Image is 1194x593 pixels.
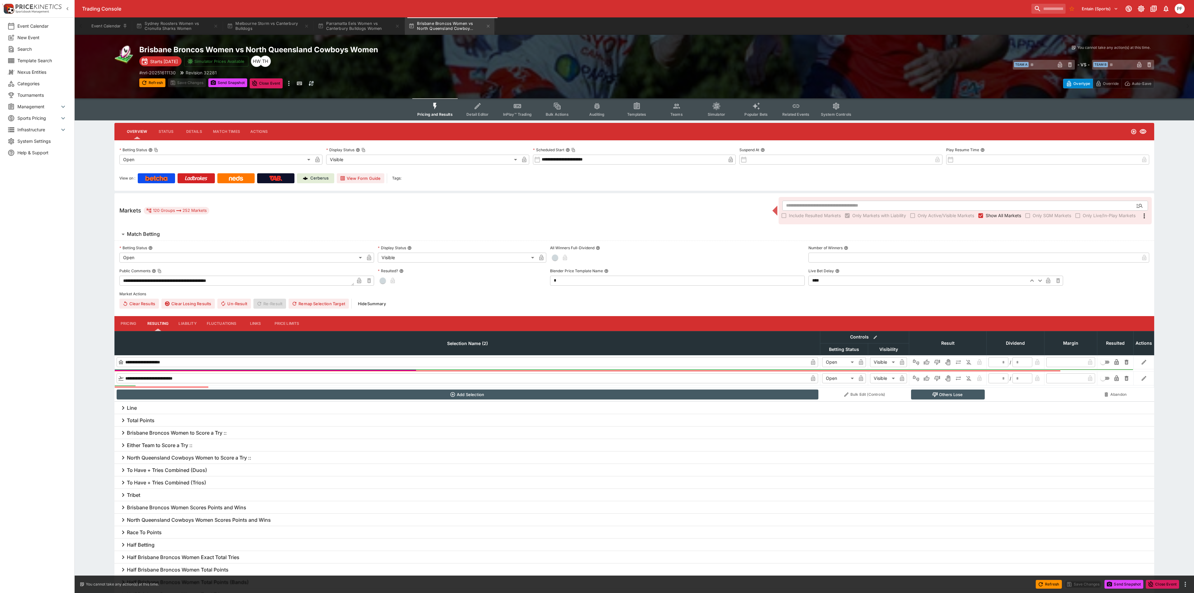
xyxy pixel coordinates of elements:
[596,246,600,250] button: All Winners Full-Dividend
[953,357,963,367] button: Push
[604,269,609,273] button: Blender Price Template Name
[251,56,262,67] div: Harry Walker
[148,246,153,250] button: Betting Status
[245,124,273,139] button: Actions
[297,173,334,183] a: Cerberus
[822,357,856,367] div: Open
[744,112,768,117] span: Popular Bets
[119,207,141,214] h5: Markets
[114,228,1154,240] button: Match Betting
[1146,580,1179,589] button: Close Event
[185,176,207,181] img: Ladbrokes
[270,316,304,331] button: Price Limits
[405,17,494,35] button: Brisbane Broncos Women vs North Queensland Cowboy...
[119,173,135,183] label: View on :
[953,373,963,383] button: Push
[943,357,953,367] button: Void
[378,268,398,273] p: Resulted?
[872,346,905,353] span: Visibility
[1122,79,1154,88] button: Auto-Save
[17,103,59,110] span: Management
[114,45,134,65] img: rugby_league.png
[119,289,1149,299] label: Market Actions
[260,56,271,67] div: Todd Henderson
[326,155,519,165] div: Visible
[407,246,412,250] button: Display Status
[119,299,159,309] button: Clear Results
[139,78,165,87] button: Refresh
[174,316,201,331] button: Liability
[354,299,390,309] button: HideSummary
[361,148,366,152] button: Copy To Clipboard
[132,17,222,35] button: Sydney Roosters Women vs Cronulla Sharks Women
[88,17,131,35] button: Event Calendar
[808,245,843,250] p: Number of Winners
[1044,331,1097,355] th: Margin
[127,567,229,573] h6: Half Brisbane Broncos Women Total Points
[86,581,159,587] p: You cannot take any action(s) at this time.
[17,138,67,144] span: System Settings
[987,331,1044,355] th: Dividend
[17,46,67,52] span: Search
[1073,80,1090,87] p: Overtype
[127,529,162,536] h6: Race To Points
[1097,331,1134,355] th: Resulted
[250,78,283,88] button: Close Event
[1077,61,1090,68] h6: - VS -
[932,357,942,367] button: Lose
[17,92,67,98] span: Tournaments
[789,212,841,219] span: Include Resulted Markets
[782,112,809,117] span: Related Events
[1093,62,1108,67] span: Team B
[127,455,251,461] h6: North Queensland Cowboys Women to Score a Try ::
[139,69,176,76] p: Copy To Clipboard
[964,373,974,383] button: Eliminated In Play
[392,173,401,183] label: Tags:
[1067,4,1077,14] button: No Bookmarks
[871,333,879,341] button: Bulk edit
[503,112,532,117] span: InPlay™ Trading
[303,176,308,181] img: Cerberus
[870,373,897,383] div: Visible
[1063,79,1154,88] div: Start From
[1033,212,1071,219] span: Only SGM Markets
[1103,80,1119,87] p: Override
[844,246,848,250] button: Number of Winners
[1099,390,1132,399] button: Abandon
[119,245,147,250] p: Betting Status
[1139,128,1147,135] svg: Visible
[1031,4,1066,14] input: search
[82,6,1029,12] div: Trading Console
[589,112,604,117] span: Auditing
[822,390,907,399] button: Bulk Edit (Controls)
[378,253,536,263] div: Visible
[922,357,932,367] button: Win
[708,112,725,117] span: Simulator
[852,212,906,219] span: Only Markets with Liability
[208,124,245,139] button: Match Times
[326,147,354,152] p: Display Status
[466,112,488,117] span: Detail Editor
[1132,80,1151,87] p: Auto-Save
[17,149,67,156] span: Help & Support
[152,124,180,139] button: Status
[152,269,156,273] button: Public CommentsCopy To Clipboard
[17,126,59,133] span: Infrastructure
[822,346,866,353] span: Betting Status
[546,112,569,117] span: Bulk Actions
[1160,3,1172,14] button: Notifications
[980,148,985,152] button: Play Resume Time
[17,80,67,87] span: Categories
[127,467,207,474] h6: To Have + Tries Combined (Duos)
[17,23,67,29] span: Event Calendar
[285,78,293,88] button: more
[761,148,765,152] button: Suspend At
[820,331,909,343] th: Controls
[17,57,67,64] span: Template Search
[1093,79,1122,88] button: Override
[946,147,979,152] p: Play Resume Time
[986,212,1021,219] span: Show All Markets
[870,357,897,367] div: Visible
[148,148,153,152] button: Betting StatusCopy To Clipboard
[16,10,49,13] img: Sportsbook Management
